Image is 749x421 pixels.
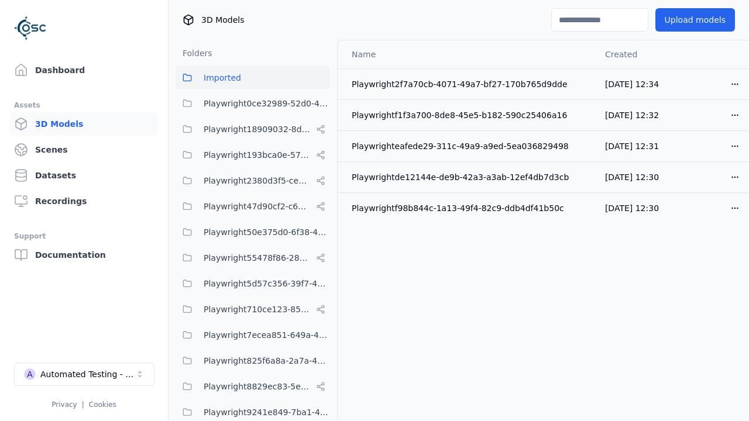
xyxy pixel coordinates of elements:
span: Playwright7ecea851-649a-419a-985e-fcff41a98b20 [204,328,330,342]
button: Upload models [655,8,735,32]
span: Playwright0ce32989-52d0-45cf-b5b9-59d5033d313a [204,96,330,111]
button: Playwright7ecea851-649a-419a-985e-fcff41a98b20 [176,323,330,347]
span: [DATE] 12:32 [605,111,659,120]
span: | [82,401,84,409]
th: Name [338,40,596,68]
div: Playwright2f7a70cb-4071-49a7-bf27-170b765d9dde [352,78,586,90]
span: Playwright2380d3f5-cebf-494e-b965-66be4d67505e [204,174,311,188]
span: Playwright47d90cf2-c635-4353-ba3b-5d4538945666 [204,199,311,213]
span: Playwright8829ec83-5e68-4376-b984-049061a310ed [204,379,311,394]
th: Created [596,40,674,68]
button: Playwright18909032-8d07-45c5-9c81-9eec75d0b16b [176,118,330,141]
button: Playwright0ce32989-52d0-45cf-b5b9-59d5033d313a [176,92,330,115]
span: Imported [204,71,241,85]
div: Playwrightde12144e-de9b-42a3-a3ab-12ef4db7d3cb [352,171,586,183]
div: A [24,368,36,380]
button: Imported [176,66,330,89]
span: [DATE] 12:34 [605,80,659,89]
button: Playwright2380d3f5-cebf-494e-b965-66be4d67505e [176,169,330,192]
a: Scenes [9,138,159,161]
h3: Folders [176,47,212,59]
a: Dashboard [9,58,159,82]
div: Playwrighteafede29-311c-49a9-a9ed-5ea036829498 [352,140,586,152]
button: Playwright193bca0e-57fa-418d-8ea9-45122e711dc7 [176,143,330,167]
a: Cookies [89,401,116,409]
span: Playwright193bca0e-57fa-418d-8ea9-45122e711dc7 [204,148,311,162]
a: Datasets [9,164,159,187]
span: [DATE] 12:31 [605,142,659,151]
span: Playwright50e375d0-6f38-48a7-96e0-b0dcfa24b72f [204,225,330,239]
div: Playwrightf1f3a700-8de8-45e5-b182-590c25406a16 [352,109,586,121]
span: Playwright710ce123-85fd-4f8c-9759-23c3308d8830 [204,302,311,316]
button: Playwright50e375d0-6f38-48a7-96e0-b0dcfa24b72f [176,220,330,244]
span: Playwright18909032-8d07-45c5-9c81-9eec75d0b16b [204,122,311,136]
span: 3D Models [201,14,244,26]
button: Playwright5d57c356-39f7-47ed-9ab9-d0409ac6cddc [176,272,330,295]
button: Playwright47d90cf2-c635-4353-ba3b-5d4538945666 [176,195,330,218]
button: Playwright710ce123-85fd-4f8c-9759-23c3308d8830 [176,298,330,321]
div: Assets [14,98,154,112]
div: Automated Testing - Playwright [40,368,135,380]
span: [DATE] 12:30 [605,203,659,213]
a: Documentation [9,243,159,267]
span: Playwright825f6a8a-2a7a-425c-94f7-650318982f69 [204,354,330,368]
span: Playwright55478f86-28dc-49b8-8d1f-c7b13b14578c [204,251,311,265]
button: Select a workspace [14,363,154,386]
a: 3D Models [9,112,159,136]
a: Privacy [51,401,77,409]
div: Support [14,229,154,243]
a: Recordings [9,189,159,213]
div: Playwrightf98b844c-1a13-49f4-82c9-ddb4df41b50c [352,202,586,214]
img: Logo [14,12,47,44]
button: Playwright825f6a8a-2a7a-425c-94f7-650318982f69 [176,349,330,372]
span: Playwright9241e849-7ba1-474f-9275-02cfa81d37fc [204,405,330,419]
button: Playwright8829ec83-5e68-4376-b984-049061a310ed [176,375,330,398]
span: [DATE] 12:30 [605,172,659,182]
span: Playwright5d57c356-39f7-47ed-9ab9-d0409ac6cddc [204,277,330,291]
button: Playwright55478f86-28dc-49b8-8d1f-c7b13b14578c [176,246,330,270]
